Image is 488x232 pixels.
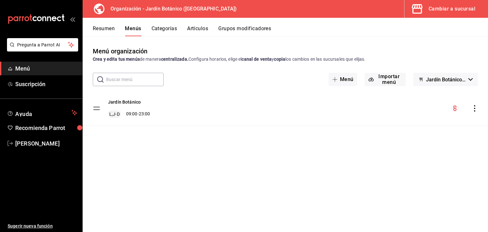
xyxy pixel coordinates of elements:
[108,111,121,117] span: L,J-D
[93,46,147,56] div: Menú organización
[15,64,77,73] span: Menú
[329,73,357,86] button: Menú
[93,105,100,112] button: drag
[93,25,115,36] button: Resumen
[4,46,78,53] a: Pregunta a Parrot AI
[106,73,164,86] input: Buscar menú
[15,124,77,132] span: Recomienda Parrot
[93,57,140,62] strong: Crea y edita tus menús
[152,25,177,36] button: Categorías
[15,139,77,148] span: [PERSON_NAME]
[70,17,75,22] button: open_drawer_menu
[471,105,478,112] button: actions
[125,25,141,36] button: Menús
[8,223,77,229] span: Sugerir nueva función
[187,25,208,36] button: Artículos
[365,73,406,86] button: Importar menú
[426,77,466,83] span: Jardín Botánico - Borrador
[15,80,77,88] span: Suscripción
[108,110,150,118] div: 09:00 - 23:00
[7,38,78,51] button: Pregunta a Parrot AI
[15,109,69,117] span: Ayuda
[93,25,488,36] div: navigation tabs
[413,73,478,86] button: Jardín Botánico - Borrador
[83,91,488,126] table: menu-maker-table
[105,5,237,13] h3: Organización - Jardín Botánico ([GEOGRAPHIC_DATA])
[108,99,141,105] button: Jardín Botánico
[241,57,272,62] strong: canal de venta
[161,57,188,62] strong: centralizada.
[218,25,271,36] button: Grupos modificadores
[17,42,68,48] span: Pregunta a Parrot AI
[274,57,285,62] strong: copia
[429,4,475,13] div: Cambiar a sucursal
[93,56,478,63] div: de manera Configura horarios, elige el y los cambios en las sucursales que elijas.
